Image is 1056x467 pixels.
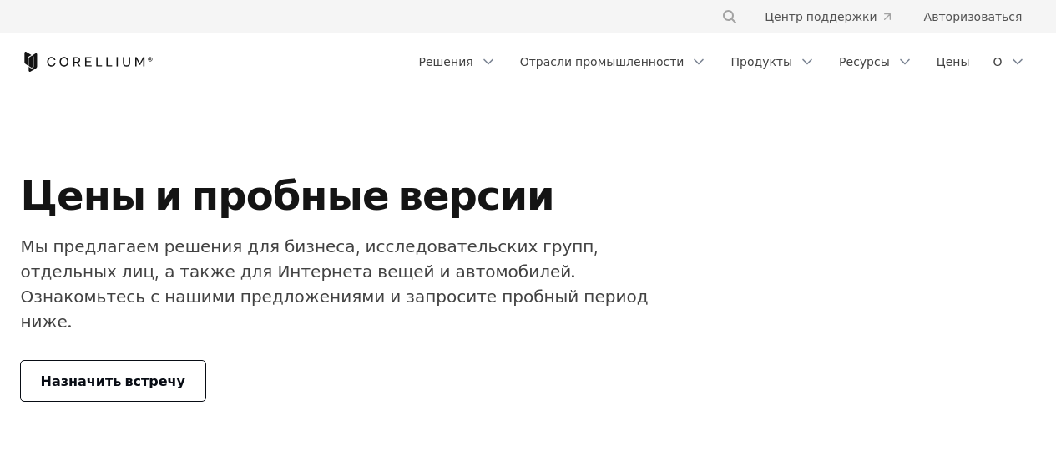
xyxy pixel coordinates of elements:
font: Цены и пробные версии [21,170,554,220]
font: Авторизоваться [924,9,1023,23]
font: Цены [937,54,970,69]
div: Меню навигации [701,2,1035,32]
font: Отрасли промышленности [520,54,685,69]
font: Центр поддержки [765,9,877,23]
a: Назначить встречу [21,361,206,401]
font: Мы предлагаем решения для бизнеса, исследовательских групп, отдельных лиц, а также для Интернета ... [21,236,649,332]
font: О [993,54,1002,69]
font: Решения [419,54,473,69]
button: Поиск [715,2,745,32]
a: Кореллиум Дом [21,52,154,72]
font: Назначить встречу [41,373,186,389]
font: Продукты [730,54,792,69]
font: Ресурсы [839,54,890,69]
div: Меню навигации [409,47,1036,77]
